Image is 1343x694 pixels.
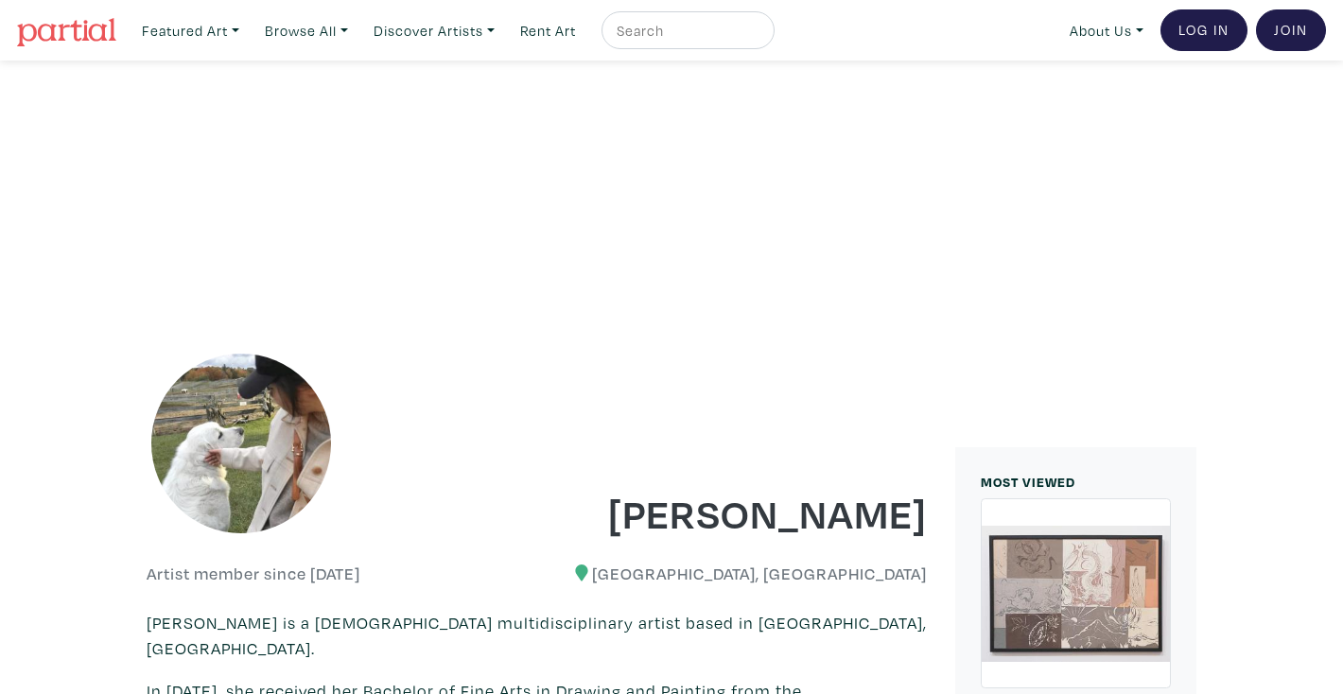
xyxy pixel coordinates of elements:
a: Browse All [256,11,357,50]
h6: Artist member since [DATE] [147,564,360,584]
a: Join [1256,9,1326,51]
a: Discover Artists [365,11,503,50]
a: Featured Art [133,11,248,50]
a: Rent Art [512,11,584,50]
small: MOST VIEWED [981,473,1075,491]
a: Log In [1160,9,1247,51]
p: [PERSON_NAME] is a [DEMOGRAPHIC_DATA] multidisciplinary artist based in [GEOGRAPHIC_DATA], [GEOGR... [147,610,927,661]
input: Search [615,19,757,43]
h6: [GEOGRAPHIC_DATA], [GEOGRAPHIC_DATA] [551,564,928,584]
a: About Us [1061,11,1152,50]
img: phpThumb.php [147,349,336,538]
h1: [PERSON_NAME] [551,487,928,538]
